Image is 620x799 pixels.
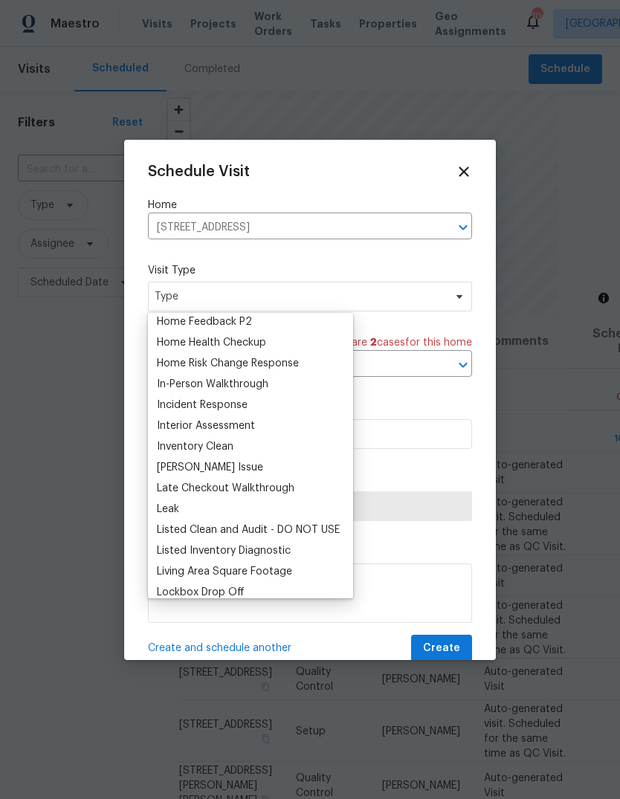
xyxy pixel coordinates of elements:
span: There are case s for this home [323,335,472,350]
div: In-Person Walkthrough [157,377,268,392]
span: Schedule Visit [148,164,250,179]
span: Create [423,639,460,658]
div: Leak [157,502,179,517]
div: Home Risk Change Response [157,356,299,371]
div: Listed Inventory Diagnostic [157,543,291,558]
div: Incident Response [157,398,248,413]
button: Create [411,635,472,662]
span: Create and schedule another [148,641,291,656]
div: Living Area Square Footage [157,564,292,579]
div: Home Feedback P2 [157,314,252,329]
span: Type [155,289,444,304]
div: Home Health Checkup [157,335,266,350]
div: Listed Clean and Audit - DO NOT USE [157,523,340,537]
span: 2 [370,337,377,348]
button: Open [453,355,474,375]
span: Close [456,164,472,180]
div: Lockbox Drop Off [157,585,245,600]
input: Enter in an address [148,216,430,239]
div: Late Checkout Walkthrough [157,481,294,496]
div: [PERSON_NAME] Issue [157,460,263,475]
div: Inventory Clean [157,439,233,454]
div: Interior Assessment [157,418,255,433]
label: Home [148,198,472,213]
label: Visit Type [148,263,472,278]
button: Open [453,217,474,238]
